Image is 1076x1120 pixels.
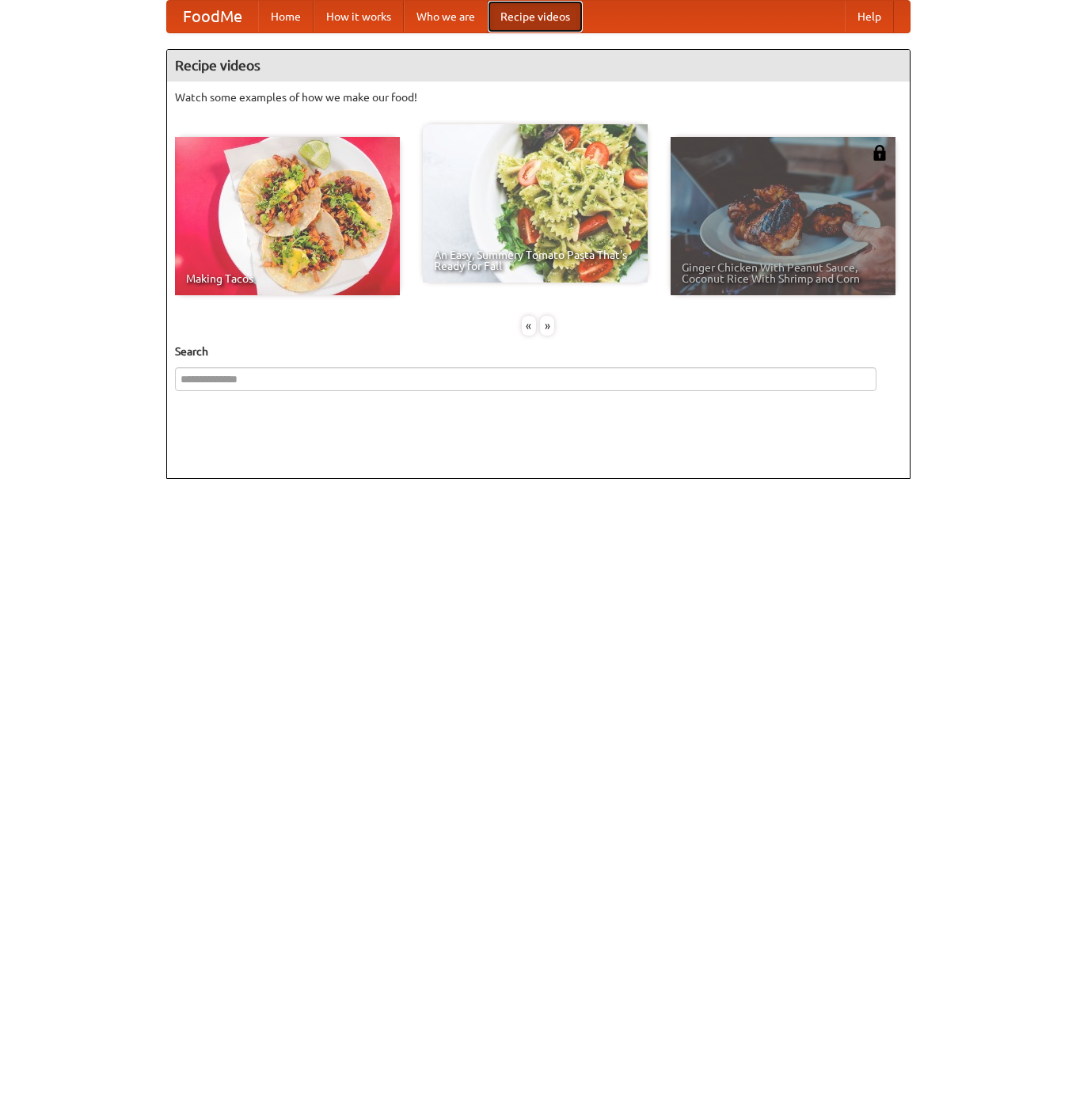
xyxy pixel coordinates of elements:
p: Watch some examples of how we make our food! [175,89,902,105]
span: An Easy, Summery Tomato Pasta That's Ready for Fall [434,249,637,271]
a: Who we are [404,1,488,32]
a: FoodMe [167,1,258,32]
a: Making Tacos [175,137,400,295]
a: Help [845,1,894,32]
span: Making Tacos [186,273,389,284]
div: « [522,316,536,336]
a: How it works [314,1,404,32]
a: Home [258,1,314,32]
h5: Search [175,344,902,359]
div: » [540,316,554,336]
img: 483408.png [872,145,888,161]
h4: Recipe videos [167,50,910,82]
a: Recipe videos [488,1,583,32]
a: An Easy, Summery Tomato Pasta That's Ready for Fall [423,124,648,283]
